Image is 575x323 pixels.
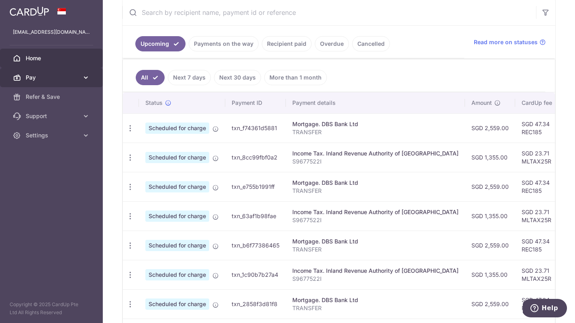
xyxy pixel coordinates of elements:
[292,179,459,187] div: Mortgage. DBS Bank Ltd
[145,152,209,163] span: Scheduled for charge
[26,74,79,82] span: Pay
[145,211,209,222] span: Scheduled for charge
[315,36,349,51] a: Overdue
[465,201,515,231] td: SGD 1,355.00
[352,36,390,51] a: Cancelled
[145,269,209,280] span: Scheduled for charge
[515,113,567,143] td: SGD 47.34 REC185
[145,181,209,192] span: Scheduled for charge
[471,99,492,107] span: Amount
[292,275,459,283] p: S9677522I
[189,36,259,51] a: Payments on the way
[135,36,186,51] a: Upcoming
[225,92,286,113] th: Payment ID
[145,240,209,251] span: Scheduled for charge
[515,260,567,289] td: SGD 23.71 MLTAX25R
[225,260,286,289] td: txn_1c90b7b27a4
[262,36,312,51] a: Recipient paid
[26,54,79,62] span: Home
[522,99,552,107] span: CardUp fee
[225,172,286,201] td: txn_e755b1991ff
[515,172,567,201] td: SGD 47.34 REC185
[26,93,79,101] span: Refer & Save
[292,237,459,245] div: Mortgage. DBS Bank Ltd
[286,92,465,113] th: Payment details
[292,216,459,224] p: S9677522I
[145,123,209,134] span: Scheduled for charge
[225,289,286,319] td: txn_2858f3d81f8
[225,231,286,260] td: txn_b6f77386465
[145,99,163,107] span: Status
[465,289,515,319] td: SGD 2,559.00
[465,113,515,143] td: SGD 2,559.00
[26,131,79,139] span: Settings
[10,6,49,16] img: CardUp
[292,208,459,216] div: Income Tax. Inland Revenue Authority of [GEOGRAPHIC_DATA]
[145,298,209,310] span: Scheduled for charge
[225,201,286,231] td: txn_63af1b98fae
[136,70,165,85] a: All
[465,172,515,201] td: SGD 2,559.00
[292,157,459,166] p: S9677522I
[292,245,459,253] p: TRANSFER
[292,304,459,312] p: TRANSFER
[515,289,567,319] td: SGD 47.34 REC185
[26,112,79,120] span: Support
[292,128,459,136] p: TRANSFER
[465,143,515,172] td: SGD 1,355.00
[523,299,567,319] iframe: Opens a widget where you can find more information
[292,187,459,195] p: TRANSFER
[515,231,567,260] td: SGD 47.34 REC185
[292,296,459,304] div: Mortgage. DBS Bank Ltd
[168,70,211,85] a: Next 7 days
[214,70,261,85] a: Next 30 days
[465,231,515,260] td: SGD 2,559.00
[465,260,515,289] td: SGD 1,355.00
[225,143,286,172] td: txn_8cc99fbf0a2
[264,70,327,85] a: More than 1 month
[292,267,459,275] div: Income Tax. Inland Revenue Authority of [GEOGRAPHIC_DATA]
[474,38,546,46] a: Read more on statuses
[292,149,459,157] div: Income Tax. Inland Revenue Authority of [GEOGRAPHIC_DATA]
[225,113,286,143] td: txn_f74361d5881
[474,38,538,46] span: Read more on statuses
[515,201,567,231] td: SGD 23.71 MLTAX25R
[292,120,459,128] div: Mortgage. DBS Bank Ltd
[13,28,90,36] p: [EMAIL_ADDRESS][DOMAIN_NAME]
[515,143,567,172] td: SGD 23.71 MLTAX25R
